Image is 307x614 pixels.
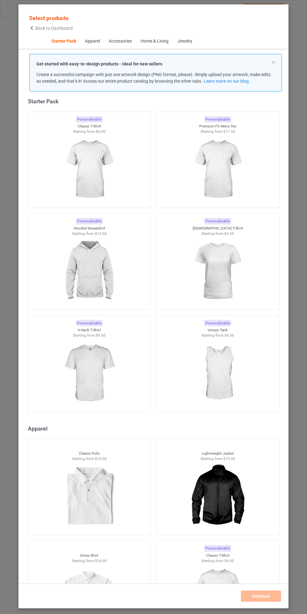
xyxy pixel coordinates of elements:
span: $11.50 [223,129,235,134]
div: Premium Fit Mens Tee [157,124,279,129]
img: regular.jpg [61,338,117,408]
div: Jewelry [177,38,192,44]
span: Create a successful campaign with just one artwork design (PNG format, please). Simply upload you... [36,72,271,84]
div: Starter Pack [28,98,282,105]
span: Back to Dashboard [35,26,73,31]
span: Starter Pack [47,34,80,49]
div: Starting from [157,456,279,462]
img: regular.jpg [190,134,246,204]
div: Classic T-Shirt [157,553,279,558]
img: regular.jpg [190,462,246,532]
img: regular.jpg [61,134,117,204]
div: Personalizable [204,545,231,552]
div: Starting from [28,333,151,338]
div: Starting from [28,456,151,462]
div: Apparel [28,425,282,432]
span: Select products [29,15,69,21]
span: $10.00 [95,457,107,461]
div: Starting from [28,231,151,236]
a: Learn more on our blog. [203,79,250,84]
img: regular.jpg [61,236,117,306]
div: Unisex Tank [157,328,279,333]
div: Starting from [157,129,279,134]
img: regular.jpg [190,236,246,306]
div: Starting from [157,558,279,564]
img: regular.jpg [190,338,246,408]
span: $6.00 [96,129,106,134]
span: $6.00 [224,559,234,563]
div: Home & Living [140,38,168,44]
div: Personalizable [204,116,231,123]
span: $19.00 [223,457,235,461]
div: Hooded Sweatshirt [28,226,151,231]
div: Personalizable [204,320,231,327]
div: Personalizable [76,116,103,123]
span: $6.50 [224,231,234,236]
div: Classic Polo [28,451,151,456]
div: Personalizable [204,218,231,224]
span: $24.00 [95,559,107,563]
div: Personalizable [76,218,103,224]
div: Starting from [28,129,151,134]
div: Accessories [108,38,132,44]
div: Personalizable [76,320,103,327]
span: $9.50 [96,333,106,338]
div: V-Neck T-Shirt [28,328,151,333]
div: Apparel [85,38,100,44]
strong: Get started with easy-to-design products - ideal for new sellers [36,61,162,66]
div: [DEMOGRAPHIC_DATA] T-Shirt [157,226,279,231]
span: $15.00 [95,231,107,236]
div: Dress Shirt [28,553,151,558]
div: Lightweight Jacket [157,451,279,456]
div: Starting from [157,231,279,236]
div: Starting from [157,333,279,338]
div: Classic T-Shirt [28,124,151,129]
span: $9.50 [224,333,234,338]
img: regular.jpg [61,462,117,532]
div: Starting from [28,558,151,564]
